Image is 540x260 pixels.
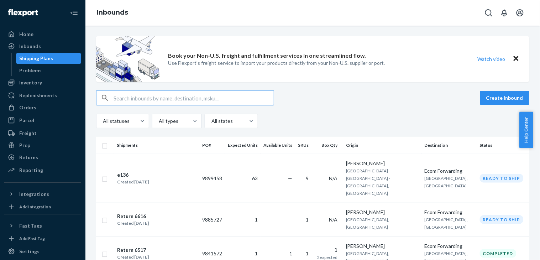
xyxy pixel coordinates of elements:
div: Problems [20,67,42,74]
th: SKUs [295,137,314,154]
span: N/A [329,217,337,223]
span: [GEOGRAPHIC_DATA] [GEOGRAPHIC_DATA] - [GEOGRAPHIC_DATA], [GEOGRAPHIC_DATA] [346,168,390,196]
button: Help Center [519,112,533,148]
div: Return 6616 [117,213,149,220]
div: Freight [19,130,37,137]
a: Add Integration [4,203,81,211]
div: [PERSON_NAME] [346,243,419,250]
button: Open notifications [497,6,512,20]
th: Expected Units [225,137,261,154]
button: Create inbound [480,91,529,105]
span: 1 [306,250,309,256]
div: Created [DATE] [117,178,149,186]
a: Inbounds [97,9,128,16]
a: Reporting [4,165,81,176]
th: PO# [199,137,225,154]
div: Ecom Forwarding [425,167,474,175]
span: [GEOGRAPHIC_DATA], [GEOGRAPHIC_DATA] [425,217,468,230]
span: 1 [255,217,258,223]
th: Available Units [261,137,295,154]
input: All statuses [102,118,103,125]
span: 9 [306,175,309,181]
div: [PERSON_NAME] [346,209,419,216]
th: Destination [422,137,477,154]
div: Created [DATE] [117,220,149,227]
a: Settings [4,246,81,257]
div: Settings [19,248,40,255]
div: Home [19,31,33,38]
th: Origin [343,137,422,154]
span: 2 expected [317,255,337,260]
a: Prep [4,140,81,151]
a: Problems [16,65,82,76]
div: Add Fast Tag [19,235,45,241]
span: 1 [289,250,292,256]
div: Prep [19,142,30,149]
a: Shipping Plans [16,53,82,64]
span: — [288,217,292,223]
button: Watch video [473,54,510,64]
div: 1 [317,246,337,254]
span: — [288,175,292,181]
a: Orders [4,102,81,113]
div: Add Integration [19,204,51,210]
a: Add Fast Tag [4,234,81,243]
button: Close Navigation [67,6,81,20]
div: Orders [19,104,36,111]
div: Returns [19,154,38,161]
th: Status [477,137,529,154]
span: [GEOGRAPHIC_DATA], [GEOGRAPHIC_DATA] [346,217,389,230]
a: Freight [4,128,81,139]
img: Flexport logo [8,9,38,16]
div: Return 6517 [117,246,149,254]
p: Use Flexport’s freight service to import your products directly from your Non-U.S. supplier or port. [168,59,385,67]
span: N/A [329,175,337,181]
input: Search inbounds by name, destination, msku... [114,91,274,105]
ol: breadcrumbs [91,2,134,23]
input: All types [158,118,159,125]
button: Open Search Box [482,6,496,20]
button: Fast Tags [4,220,81,232]
a: Inbounds [4,41,81,52]
button: Open account menu [513,6,527,20]
a: Replenishments [4,90,81,101]
div: Completed [480,249,517,258]
td: 9885727 [199,203,225,236]
div: [PERSON_NAME] [346,160,419,167]
td: 9899458 [199,154,225,203]
div: e136 [117,171,149,178]
div: Ecom Forwarding [425,243,474,250]
a: Parcel [4,115,81,126]
div: Shipping Plans [20,55,53,62]
a: Inventory [4,77,81,88]
div: Parcel [19,117,34,124]
div: Replenishments [19,92,57,99]
div: Ready to ship [480,174,524,183]
span: 1 [255,250,258,256]
button: Close [512,54,521,64]
div: Ecom Forwarding [425,209,474,216]
a: Returns [4,152,81,163]
span: 1 [306,217,309,223]
button: Integrations [4,188,81,200]
th: Box Qty [314,137,343,154]
div: Fast Tags [19,222,42,229]
a: Home [4,28,81,40]
th: Shipments [114,137,199,154]
span: 63 [252,175,258,181]
div: Integrations [19,191,49,198]
div: Inventory [19,79,42,86]
div: Inbounds [19,43,41,50]
div: Reporting [19,167,43,174]
p: Book your Non-U.S. freight and fulfillment services in one streamlined flow. [168,52,366,60]
input: All states [211,118,211,125]
div: Ready to ship [480,215,524,224]
span: [GEOGRAPHIC_DATA], [GEOGRAPHIC_DATA] [425,176,468,188]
